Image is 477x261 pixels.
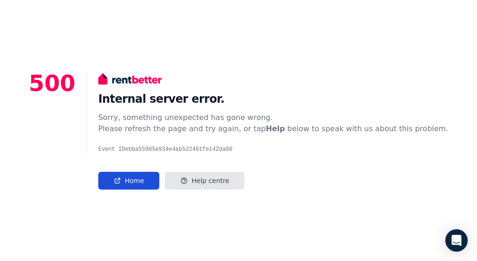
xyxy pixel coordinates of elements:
[98,112,448,123] p: Sorry, something unexpected has gone wrong.
[98,92,448,106] h1: Internal server error.
[98,172,159,190] a: Home
[165,172,245,190] a: Help centre
[98,123,448,134] p: Please refresh the page and try again, or tap below to speak with us about this problem.
[98,146,448,153] pre: Event ID ebba55905e934e4ab522401fe142da00
[29,72,75,190] p: 500
[266,124,285,133] strong: Help
[98,72,162,86] img: RentBetter logo
[445,229,468,252] div: Open Intercom Messenger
